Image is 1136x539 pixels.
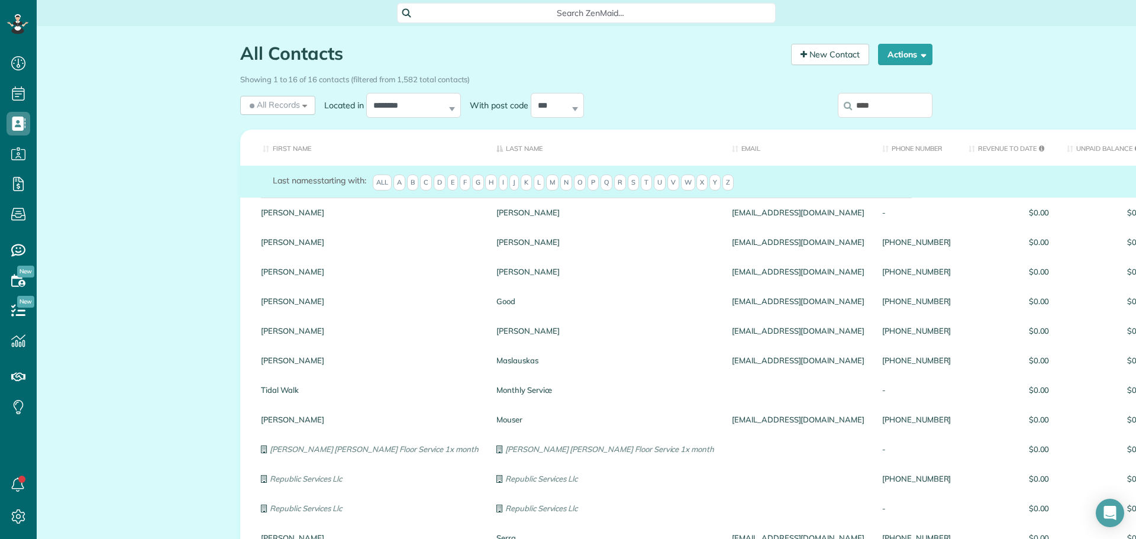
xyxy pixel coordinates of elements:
[969,297,1049,305] span: $0.00
[722,175,734,191] span: Z
[270,444,479,454] em: [PERSON_NAME] [PERSON_NAME] Floor Service 1x month
[873,375,960,405] div: -
[723,286,873,316] div: [EMAIL_ADDRESS][DOMAIN_NAME]
[723,227,873,257] div: [EMAIL_ADDRESS][DOMAIN_NAME]
[873,434,960,464] div: -
[270,474,342,483] em: Republic Services Llc
[496,475,714,483] a: Republic Services Llc
[270,504,342,513] em: Republic Services Llc
[240,69,932,85] div: Showing 1 to 16 of 16 contacts (filtered from 1,582 total contacts)
[873,493,960,523] div: -
[247,99,300,111] span: All Records
[723,257,873,286] div: [EMAIL_ADDRESS][DOMAIN_NAME]
[574,175,586,191] span: O
[873,130,960,166] th: Phone number: activate to sort column ascending
[873,316,960,346] div: [PHONE_NUMBER]
[17,296,34,308] span: New
[505,444,714,454] em: [PERSON_NAME] [PERSON_NAME] Floor Service 1x month
[472,175,484,191] span: G
[873,198,960,227] div: -
[654,175,666,191] span: U
[261,504,479,512] a: Republic Services Llc
[969,267,1049,276] span: $0.00
[873,346,960,375] div: [PHONE_NUMBER]
[373,175,392,191] span: All
[546,175,559,191] span: M
[393,175,405,191] span: A
[723,130,873,166] th: Email: activate to sort column ascending
[969,356,1049,364] span: $0.00
[407,175,418,191] span: B
[723,316,873,346] div: [EMAIL_ADDRESS][DOMAIN_NAME]
[873,464,960,493] div: [PHONE_NUMBER]
[273,175,317,186] span: Last names
[873,405,960,434] div: [PHONE_NUMBER]
[496,504,714,512] a: Republic Services Llc
[496,327,714,335] a: [PERSON_NAME]
[588,175,599,191] span: P
[969,415,1049,424] span: $0.00
[873,286,960,316] div: [PHONE_NUMBER]
[496,238,714,246] a: [PERSON_NAME]
[696,175,708,191] span: X
[969,327,1049,335] span: $0.00
[261,238,479,246] a: [PERSON_NAME]
[667,175,679,191] span: V
[496,297,714,305] a: Good
[969,208,1049,217] span: $0.00
[496,386,714,394] a: Monthly Service
[460,175,470,191] span: F
[628,175,639,191] span: S
[499,175,508,191] span: I
[496,445,714,453] a: [PERSON_NAME] [PERSON_NAME] Floor Service 1x month
[261,356,479,364] a: [PERSON_NAME]
[434,175,446,191] span: D
[709,175,721,191] span: Y
[878,44,932,65] button: Actions
[505,504,577,513] em: Republic Services Llc
[240,130,488,166] th: First Name: activate to sort column ascending
[273,175,366,186] label: starting with:
[534,175,544,191] span: L
[505,474,577,483] em: Republic Services Llc
[261,415,479,424] a: [PERSON_NAME]
[873,227,960,257] div: [PHONE_NUMBER]
[261,445,479,453] a: [PERSON_NAME] [PERSON_NAME] Floor Service 1x month
[261,208,479,217] a: [PERSON_NAME]
[960,130,1058,166] th: Revenue to Date: activate to sort column ascending
[240,44,782,63] h1: All Contacts
[521,175,532,191] span: K
[601,175,612,191] span: Q
[496,415,714,424] a: Mouser
[315,99,366,111] label: Located in
[681,175,695,191] span: W
[496,267,714,276] a: [PERSON_NAME]
[641,175,652,191] span: T
[261,297,479,305] a: [PERSON_NAME]
[969,386,1049,394] span: $0.00
[17,266,34,277] span: New
[509,175,519,191] span: J
[791,44,869,65] a: New Contact
[420,175,432,191] span: C
[873,257,960,286] div: [PHONE_NUMBER]
[969,445,1049,453] span: $0.00
[261,475,479,483] a: Republic Services Llc
[485,175,497,191] span: H
[614,175,626,191] span: R
[496,356,714,364] a: Maslauskas
[969,504,1049,512] span: $0.00
[461,99,531,111] label: With post code
[447,175,458,191] span: E
[496,208,714,217] a: [PERSON_NAME]
[723,405,873,434] div: [EMAIL_ADDRESS][DOMAIN_NAME]
[1096,499,1124,527] div: Open Intercom Messenger
[261,267,479,276] a: [PERSON_NAME]
[969,475,1049,483] span: $0.00
[261,386,479,394] a: Tidal Walk
[723,346,873,375] div: [EMAIL_ADDRESS][DOMAIN_NAME]
[560,175,572,191] span: N
[488,130,723,166] th: Last Name: activate to sort column descending
[261,327,479,335] a: [PERSON_NAME]
[969,238,1049,246] span: $0.00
